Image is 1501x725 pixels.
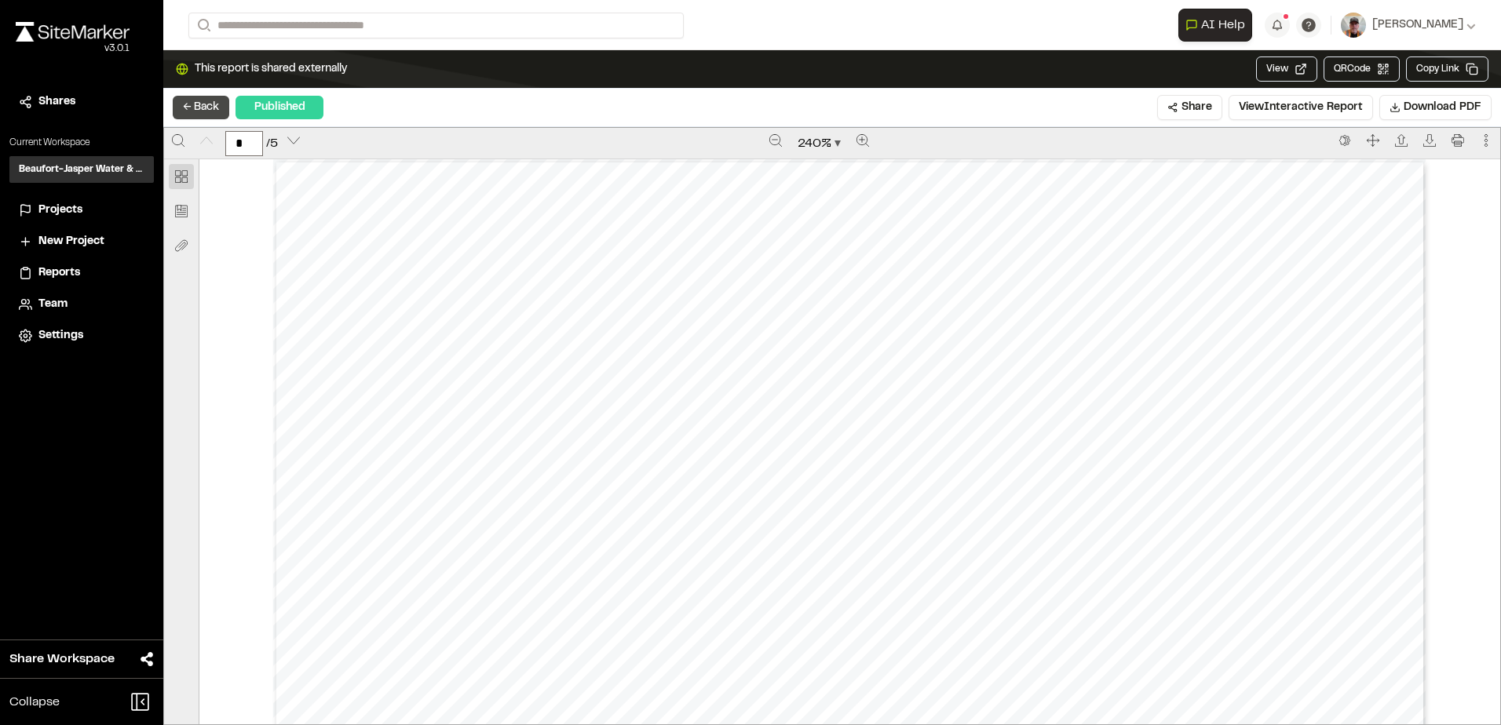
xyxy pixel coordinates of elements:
[225,131,263,156] input: Enter a page number
[9,693,60,712] span: Collapse
[9,136,154,150] p: Current Workspace
[1389,128,1414,153] button: Open file
[169,199,194,224] button: Bookmark
[763,128,788,153] button: Zoom out
[169,164,194,189] button: Thumbnail
[195,60,347,78] span: This report is shared externally
[1341,13,1366,38] img: User
[1178,9,1252,42] button: Open AI Assistant
[1178,9,1258,42] div: Open AI Assistant
[173,96,229,119] button: ← Back
[19,327,144,344] a: Settings
[16,42,130,56] div: Oh geez...please don't...
[1157,95,1222,120] button: Share
[38,296,68,313] span: Team
[38,233,104,250] span: New Project
[1256,56,1317,82] button: View
[19,233,144,250] a: New Project
[236,96,323,119] div: Published
[1324,56,1400,82] button: QRCode
[188,13,217,38] button: Search
[1201,16,1245,35] span: AI Help
[38,93,75,111] span: Shares
[38,264,80,282] span: Reports
[19,264,144,282] a: Reports
[266,134,278,153] span: / 5
[19,296,144,313] a: Team
[166,128,191,153] button: Search
[19,162,144,177] h3: Beaufort-Jasper Water & Sewer Authority
[1332,128,1357,153] button: Switch to the dark theme
[1417,128,1442,153] button: Download
[1474,128,1499,153] button: More actions
[19,93,144,111] a: Shares
[281,128,306,153] button: Next page
[38,327,83,344] span: Settings
[194,128,219,153] button: Previous page
[798,134,831,153] span: 240 %
[850,128,875,153] button: Zoom in
[9,650,115,669] span: Share Workspace
[1372,16,1463,34] span: [PERSON_NAME]
[1360,128,1386,153] button: Full screen
[38,202,82,219] span: Projects
[169,233,194,258] button: Attachment
[791,131,847,156] button: Zoom document
[1341,13,1476,38] button: [PERSON_NAME]
[19,202,144,219] a: Projects
[1404,99,1481,116] span: Download PDF
[1406,56,1488,82] button: Copy Link
[16,22,130,42] img: rebrand.png
[1379,95,1492,120] button: Download PDF
[1229,95,1373,120] button: ViewInteractive Report
[1445,128,1470,153] button: Print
